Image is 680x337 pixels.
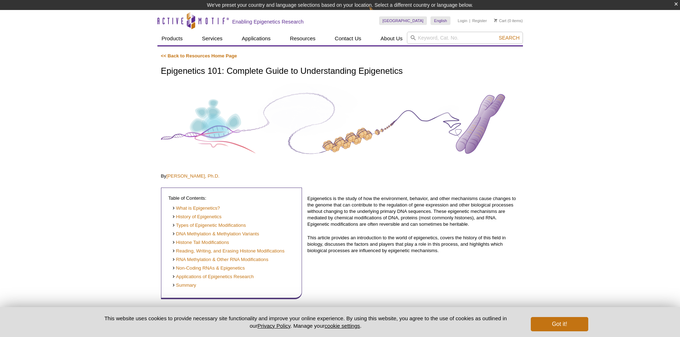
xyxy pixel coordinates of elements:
a: Resources [286,32,320,45]
a: Summary [172,282,196,289]
p: Table of Contents: [168,195,295,201]
a: About Us [376,32,407,45]
img: Complete Guide to Understanding Epigenetics [161,83,519,164]
button: cookie settings [324,323,360,329]
p: This website uses cookies to provide necessary site functionality and improve your online experie... [92,315,519,330]
input: Keyword, Cat. No. [407,32,523,44]
a: Cart [494,18,507,23]
button: Search [497,35,522,41]
a: Non-Coding RNAs & Epigenetics [172,265,245,272]
span: Search [499,35,519,41]
a: Applications of Epigenetics Research [172,274,254,280]
a: DNA Methylation & Methylation Variants [172,231,259,238]
a: What is Epigenetics? [172,205,220,212]
a: Histone Tail Modifications [172,239,229,246]
p: By [161,173,519,179]
li: (0 items) [494,16,523,25]
a: [GEOGRAPHIC_DATA] [379,16,427,25]
a: RNA Methylation & Other RNA Modifications [172,256,268,263]
a: English [430,16,450,25]
a: Login [458,18,467,23]
li: | [469,16,470,25]
a: Products [157,32,187,45]
a: Privacy Policy [257,323,290,329]
h2: Enabling Epigenetics Research [232,19,304,25]
a: Services [198,32,227,45]
img: Change Here [369,5,388,22]
a: Types of Epigenetic Modifications [172,222,246,229]
p: This article provides an introduction to the world of epigenetics, covers the history of this fie... [307,235,519,254]
a: Register [472,18,487,23]
img: Your Cart [494,19,497,22]
button: Got it! [531,317,588,331]
p: Epigenetics is the study of how the environment, behavior, and other mechanisms cause changes to ... [307,195,519,228]
h1: Epigenetics 101: Complete Guide to Understanding Epigenetics [161,66,519,77]
a: Applications [237,32,275,45]
a: Reading, Writing, and Erasing Histone Modifications [172,248,284,255]
a: Contact Us [331,32,366,45]
a: [PERSON_NAME], Ph.D. [166,173,220,179]
a: History of Epigenetics [172,214,222,220]
a: << Back to Resources Home Page [161,53,237,58]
